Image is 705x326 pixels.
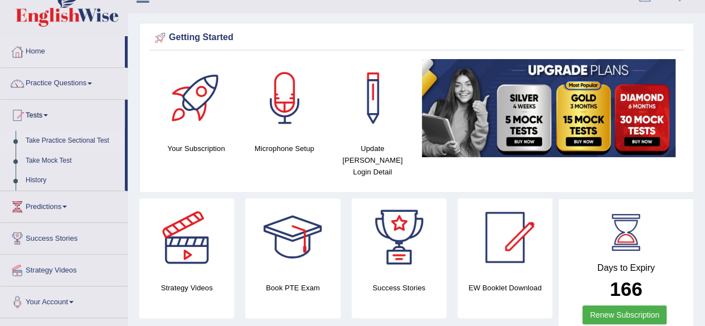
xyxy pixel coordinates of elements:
a: Home [1,36,125,64]
img: small5.jpg [422,59,675,157]
a: Predictions [1,191,128,219]
h4: Update [PERSON_NAME] Login Detail [334,143,411,178]
h4: Book PTE Exam [245,282,340,294]
div: Getting Started [152,30,681,46]
a: History [21,171,125,191]
h4: Success Stories [352,282,446,294]
h4: Your Subscription [158,143,235,154]
a: Practice Questions [1,68,128,96]
a: Tests [1,100,125,128]
h4: Microphone Setup [246,143,323,154]
h4: Strategy Videos [139,282,234,294]
a: Your Account [1,286,128,314]
a: Success Stories [1,223,128,251]
h4: EW Booklet Download [458,282,552,294]
b: 166 [610,278,642,300]
a: Renew Subscription [582,305,667,324]
a: Take Practice Sectional Test [21,131,125,151]
h4: Days to Expiry [571,263,681,273]
a: Take Mock Test [21,151,125,171]
a: Strategy Videos [1,255,128,283]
